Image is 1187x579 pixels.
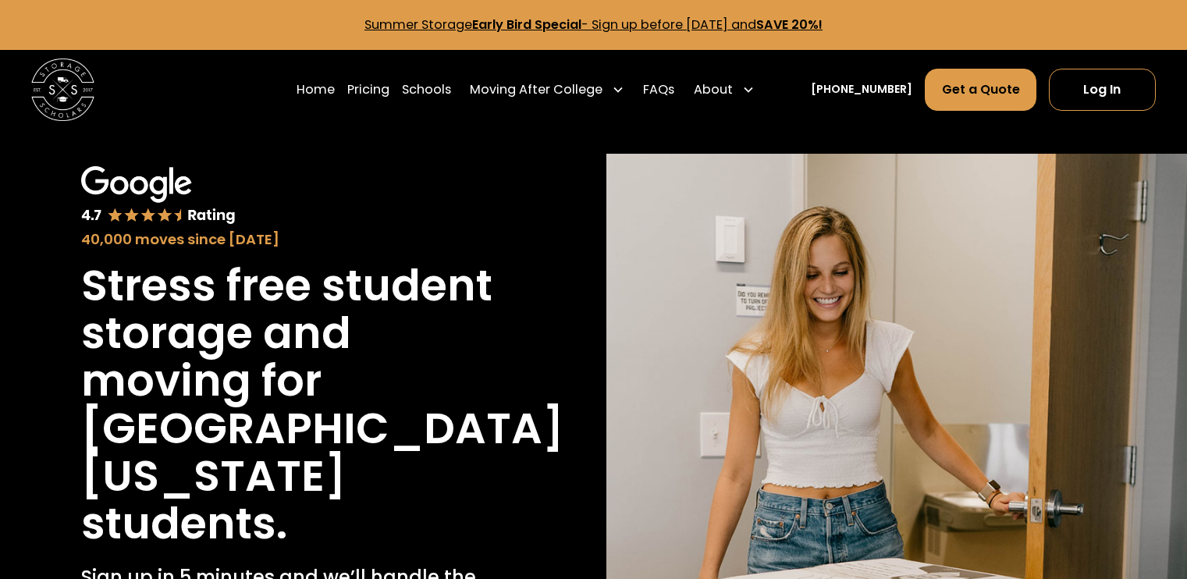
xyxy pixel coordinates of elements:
strong: Early Bird Special [472,16,581,34]
div: Moving After College [464,68,631,112]
a: Pricing [347,68,389,112]
div: About [694,80,733,99]
strong: SAVE 20%! [756,16,823,34]
img: Storage Scholars main logo [31,59,94,122]
a: Home [297,68,335,112]
a: FAQs [643,68,674,112]
a: Log In [1049,69,1156,111]
img: Google 4.7 star rating [81,166,235,226]
div: 40,000 moves since [DATE] [81,229,499,250]
a: Schools [402,68,451,112]
h1: students. [81,500,287,548]
h1: [GEOGRAPHIC_DATA][US_STATE] [81,405,563,500]
h1: Stress free student storage and moving for [81,262,499,405]
a: Get a Quote [925,69,1036,111]
a: [PHONE_NUMBER] [811,81,912,98]
div: Moving After College [470,80,602,99]
a: Summer StorageEarly Bird Special- Sign up before [DATE] andSAVE 20%! [364,16,823,34]
div: About [688,68,761,112]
